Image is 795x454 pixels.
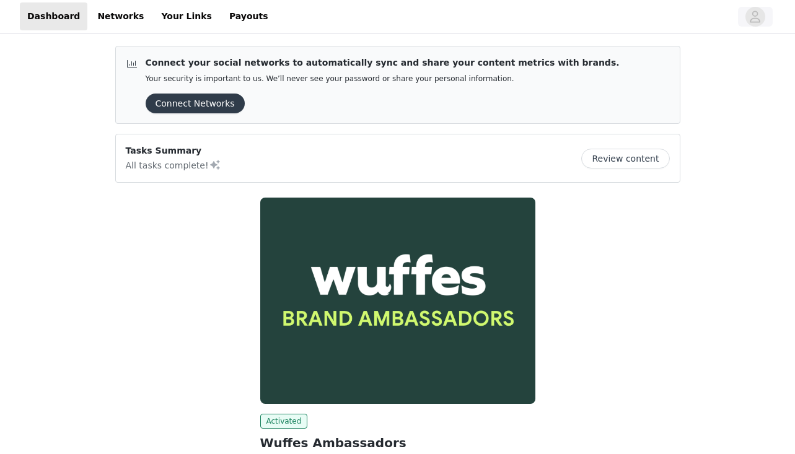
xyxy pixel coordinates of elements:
[126,157,221,172] p: All tasks complete!
[260,434,535,452] h2: Wuffes Ambassadors
[146,74,620,84] p: Your security is important to us. We’ll never see your password or share your personal information.
[581,149,669,168] button: Review content
[146,56,620,69] p: Connect your social networks to automatically sync and share your content metrics with brands.
[20,2,87,30] a: Dashboard
[260,414,308,429] span: Activated
[260,198,535,404] img: Wuffes
[126,144,221,157] p: Tasks Summary
[749,7,761,27] div: avatar
[222,2,276,30] a: Payouts
[90,2,151,30] a: Networks
[146,94,245,113] button: Connect Networks
[154,2,219,30] a: Your Links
